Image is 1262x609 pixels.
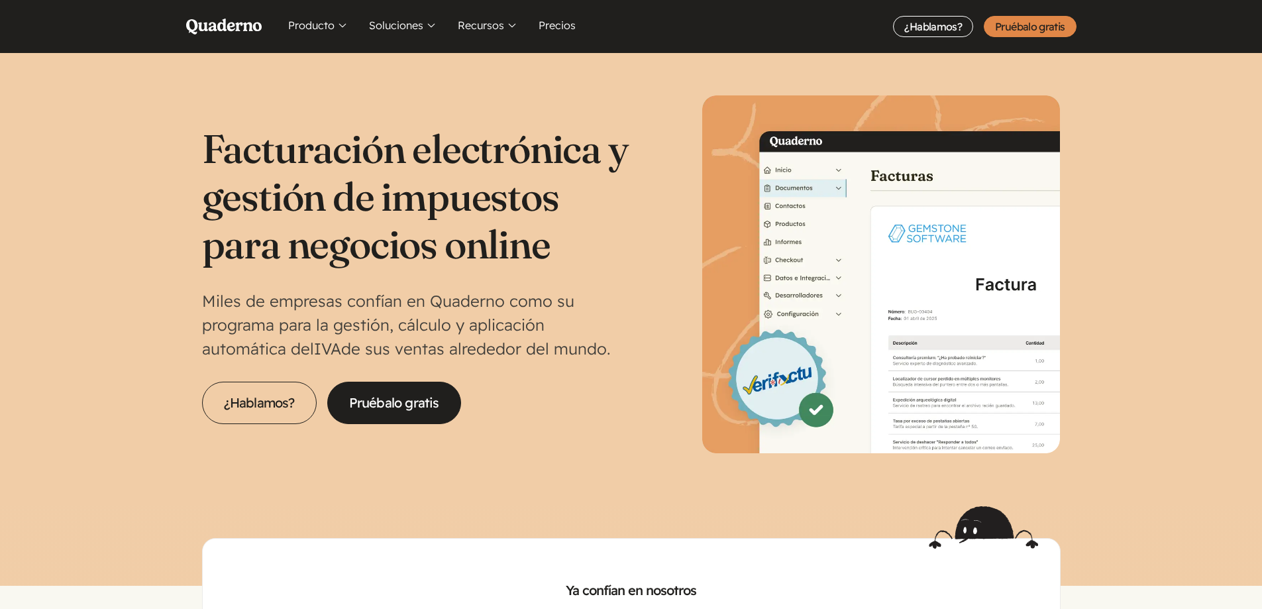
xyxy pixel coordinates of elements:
[984,16,1076,37] a: Pruébalo gratis
[202,382,317,424] a: ¿Hablamos?
[224,581,1039,600] h2: Ya confían en nosotros
[702,95,1060,453] img: Interfaz de Quaderno mostrando la página Factura con el distintivo Verifactu
[893,16,973,37] a: ¿Hablamos?
[327,382,461,424] a: Pruébalo gratis
[314,339,341,359] abbr: Impuesto sobre el Valor Añadido
[202,289,631,360] p: Miles de empresas confían en Quaderno como su programa para la gestión, cálculo y aplicación auto...
[202,125,631,268] h1: Facturación electrónica y gestión de impuestos para negocios online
